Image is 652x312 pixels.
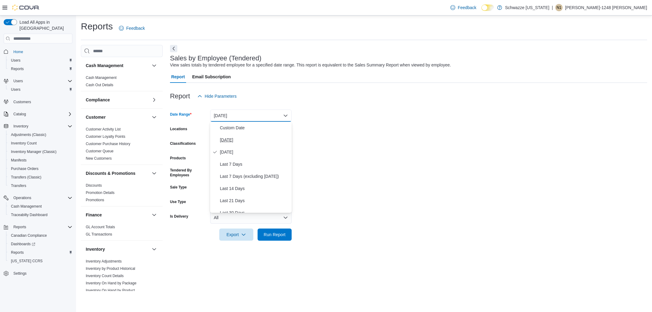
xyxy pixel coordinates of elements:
[11,233,47,238] span: Canadian Compliance
[9,257,72,265] span: Washington CCRS
[9,182,72,189] span: Transfers
[86,246,149,252] button: Inventory
[11,242,35,246] span: Dashboards
[448,2,479,14] a: Feedback
[220,148,289,156] span: [DATE]
[86,198,104,202] span: Promotions
[86,83,113,87] a: Cash Out Details
[9,232,72,239] span: Canadian Compliance
[9,249,72,256] span: Reports
[170,214,188,219] label: Is Delivery
[11,194,34,202] button: Operations
[86,288,135,293] span: Inventory On Hand by Product
[9,174,72,181] span: Transfers (Classic)
[86,266,135,271] a: Inventory by Product Historical
[86,232,112,236] a: GL Transactions
[9,131,72,138] span: Adjustments (Classic)
[9,148,59,155] a: Inventory Manager (Classic)
[86,259,122,263] a: Inventory Adjustments
[86,281,137,285] a: Inventory On Hand by Package
[151,246,158,253] button: Inventory
[6,148,75,156] button: Inventory Manager (Classic)
[11,110,28,118] button: Catalog
[86,212,149,218] button: Finance
[11,48,72,55] span: Home
[6,240,75,248] a: Dashboards
[9,232,49,239] a: Canadian Compliance
[210,122,292,213] div: Select listbox
[86,149,113,154] span: Customer Queue
[9,240,38,248] a: Dashboards
[1,77,75,85] button: Users
[86,134,125,139] span: Customer Loyalty Points
[86,170,135,176] h3: Discounts & Promotions
[458,5,476,11] span: Feedback
[13,225,26,229] span: Reports
[170,199,186,204] label: Use Type
[86,212,102,218] h3: Finance
[6,131,75,139] button: Adjustments (Classic)
[86,97,110,103] h3: Compliance
[81,74,163,91] div: Cash Management
[9,86,72,93] span: Users
[17,19,72,31] span: Load All Apps in [GEOGRAPHIC_DATA]
[9,157,72,164] span: Manifests
[11,98,33,106] a: Customers
[6,231,75,240] button: Canadian Compliance
[210,110,292,122] button: [DATE]
[6,173,75,181] button: Transfers (Classic)
[170,168,208,178] label: Tendered By Employees
[86,76,116,80] a: Cash Management
[151,114,158,121] button: Customer
[11,270,29,277] a: Settings
[151,96,158,103] button: Compliance
[11,66,24,71] span: Reports
[86,114,106,120] h3: Customer
[1,122,75,131] button: Inventory
[151,62,158,69] button: Cash Management
[11,123,72,130] span: Inventory
[86,142,130,146] a: Customer Purchase History
[170,141,196,146] label: Classifications
[13,49,23,54] span: Home
[11,212,47,217] span: Traceabilty Dashboard
[86,127,121,132] span: Customer Activity List
[13,79,23,83] span: Users
[86,259,122,264] span: Inventory Adjustments
[11,204,42,209] span: Cash Management
[81,126,163,164] div: Customer
[11,132,46,137] span: Adjustments (Classic)
[86,198,104,202] a: Promotions
[86,156,112,161] a: New Customers
[86,288,135,293] a: Inventory On Hand by Product
[210,212,292,224] button: All
[86,191,115,195] a: Promotion Details
[220,173,289,180] span: Last 7 Days (excluding [DATE])
[6,139,75,148] button: Inventory Count
[9,203,44,210] a: Cash Management
[9,157,29,164] a: Manifests
[6,211,75,219] button: Traceabilty Dashboard
[13,112,26,117] span: Catalog
[555,4,563,11] div: Neil-1248 Garcia
[11,166,39,171] span: Purchase Orders
[220,185,289,192] span: Last 14 Days
[9,165,72,172] span: Purchase Orders
[86,170,149,176] button: Discounts & Promotions
[86,149,113,153] a: Customer Queue
[9,140,39,147] a: Inventory Count
[86,183,102,188] span: Discounts
[170,185,187,190] label: Sale Type
[6,202,75,211] button: Cash Management
[81,20,113,32] h1: Reports
[6,156,75,164] button: Manifests
[9,65,72,73] span: Reports
[11,110,72,118] span: Catalog
[86,183,102,188] a: Discounts
[6,257,75,265] button: [US_STATE] CCRS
